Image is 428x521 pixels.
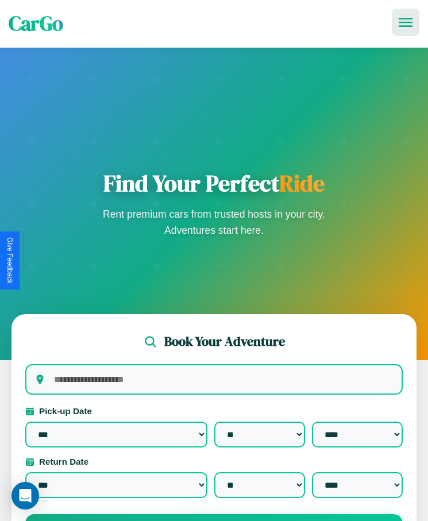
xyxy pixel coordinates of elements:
h1: Find Your Perfect [99,169,329,197]
label: Pick-up Date [25,406,403,416]
div: Open Intercom Messenger [11,482,39,510]
p: Rent premium cars from trusted hosts in your city. Adventures start here. [99,206,329,238]
h2: Book Your Adventure [164,333,285,350]
div: Give Feedback [6,237,14,284]
span: Ride [279,168,325,199]
span: CarGo [9,10,63,37]
label: Return Date [25,457,403,466]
